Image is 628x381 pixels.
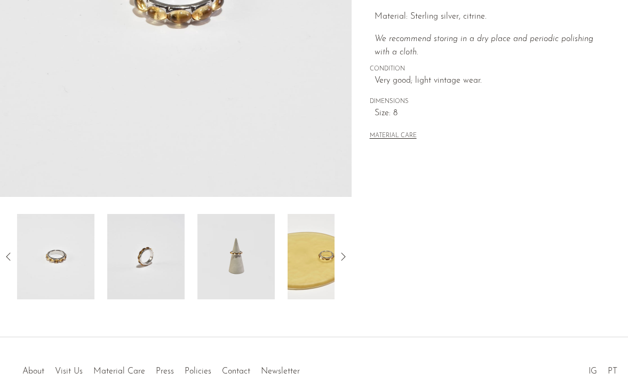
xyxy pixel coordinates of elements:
[375,35,593,57] i: We recommend storing in a dry place and periodic polishing with a cloth.
[583,359,623,379] ul: Social Medias
[375,107,610,121] span: Size: 8
[55,367,83,376] a: Visit Us
[370,65,610,74] span: CONDITION
[22,367,44,376] a: About
[17,359,305,379] ul: Quick links
[608,367,617,376] a: PT
[185,367,211,376] a: Policies
[375,74,610,88] span: Very good; light vintage wear.
[375,10,610,24] p: Material: Sterling silver, citrine.
[288,214,365,299] img: Citrine Band Ring
[370,132,417,140] button: MATERIAL CARE
[17,214,94,299] img: Citrine Band Ring
[156,367,174,376] a: Press
[107,214,185,299] img: Citrine Band Ring
[197,214,275,299] img: Citrine Band Ring
[93,367,145,376] a: Material Care
[589,367,597,376] a: IG
[370,97,610,107] span: DIMENSIONS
